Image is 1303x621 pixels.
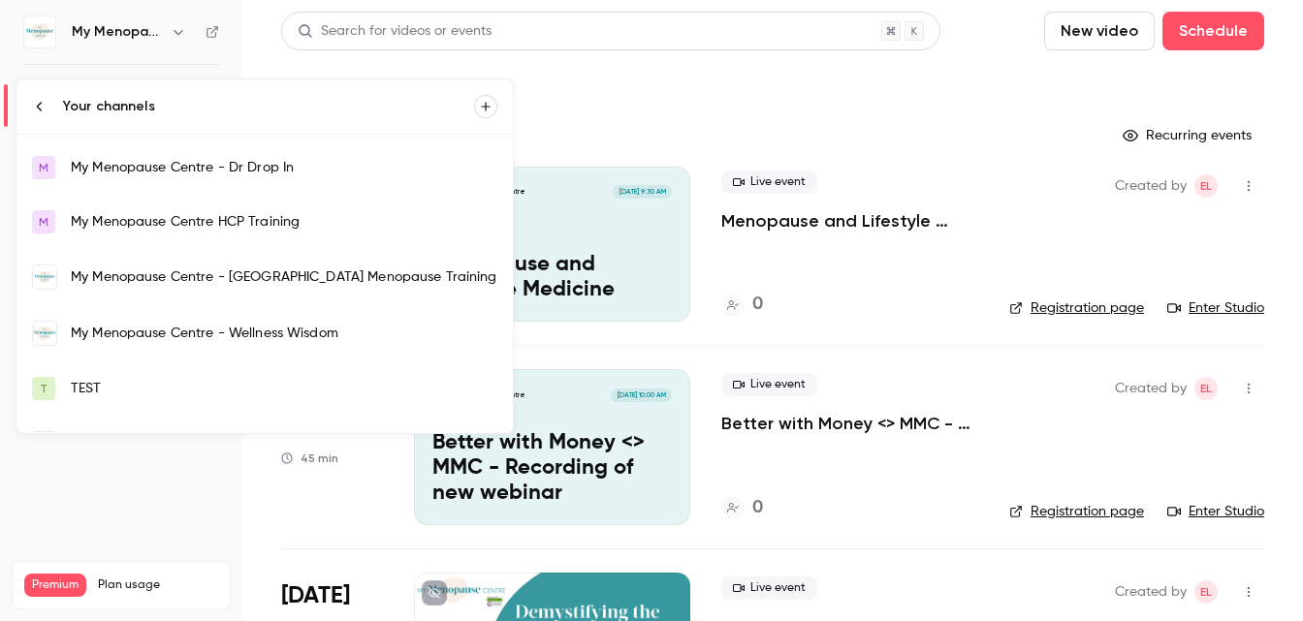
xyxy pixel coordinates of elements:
[71,379,497,398] div: TEST
[63,97,474,116] div: Your channels
[71,158,497,177] div: My Menopause Centre - Dr Drop In
[71,324,497,343] div: My Menopause Centre - Wellness Wisdom
[33,322,56,345] img: My Menopause Centre - Wellness Wisdom
[33,265,56,289] img: My Menopause Centre - Indonesia Menopause Training
[39,213,48,231] span: M
[40,380,48,397] span: T
[71,212,497,232] div: My Menopause Centre HCP Training
[33,432,56,455] img: The Fertility Show 2024: Meet the Clinic
[39,159,48,176] span: M
[71,267,497,287] div: My Menopause Centre - [GEOGRAPHIC_DATA] Menopause Training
